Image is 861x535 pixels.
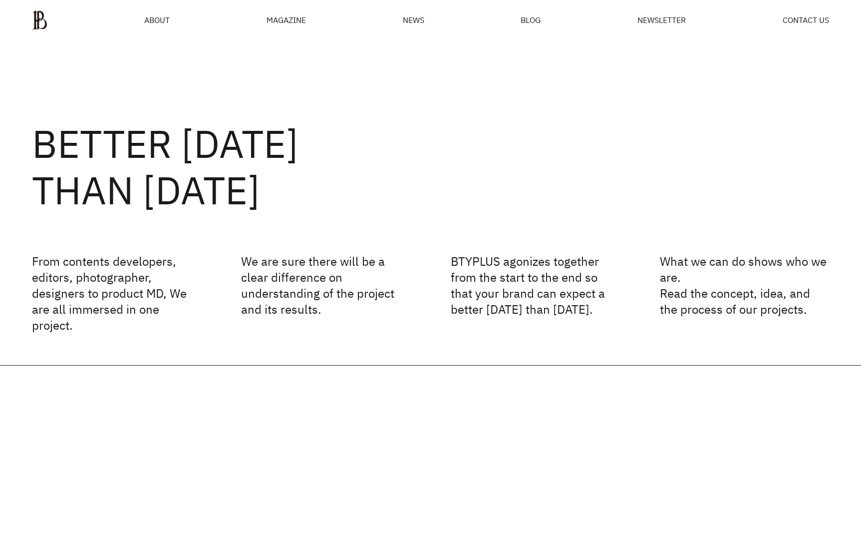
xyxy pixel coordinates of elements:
[241,253,410,333] p: We are sure there will be a clear difference on understanding of the project and its results.
[267,16,306,24] div: MAGAZINE
[32,10,47,30] img: ba379d5522eb3.png
[451,253,620,333] p: BTYPLUS agonizes together from the start to the end so that your brand can expect a better [DATE]...
[521,16,541,24] a: BLOG
[32,253,201,333] p: From contents developers, editors, photographer, designers to product MD, We are all immersed in ...
[144,16,170,24] a: ABOUT
[660,253,829,333] p: What we can do shows who we are. Read the concept, idea, and the process of our projects.
[783,16,829,24] a: CONTACT US
[403,16,424,24] a: NEWS
[637,16,686,24] a: NEWSLETTER
[32,120,829,213] h2: BETTER [DATE] THAN [DATE]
